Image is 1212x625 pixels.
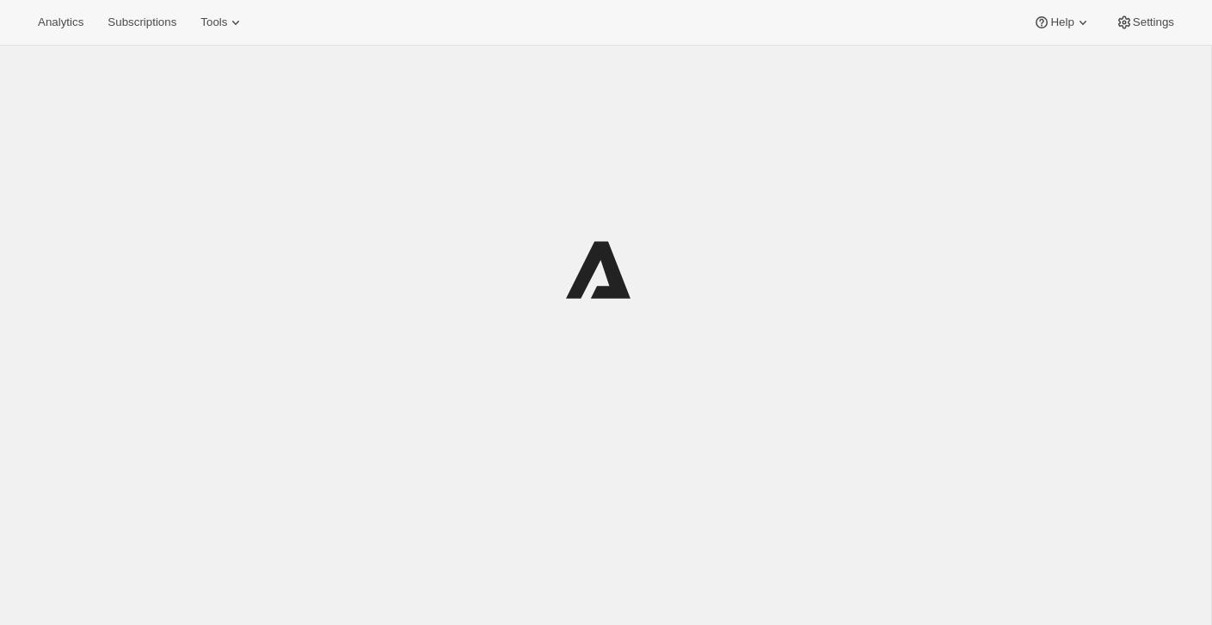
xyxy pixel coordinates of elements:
span: Subscriptions [108,15,176,29]
button: Subscriptions [97,10,187,34]
span: Settings [1133,15,1174,29]
button: Tools [190,10,255,34]
button: Settings [1105,10,1184,34]
span: Help [1050,15,1074,29]
span: Tools [200,15,227,29]
span: Analytics [38,15,83,29]
button: Analytics [28,10,94,34]
button: Help [1023,10,1101,34]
